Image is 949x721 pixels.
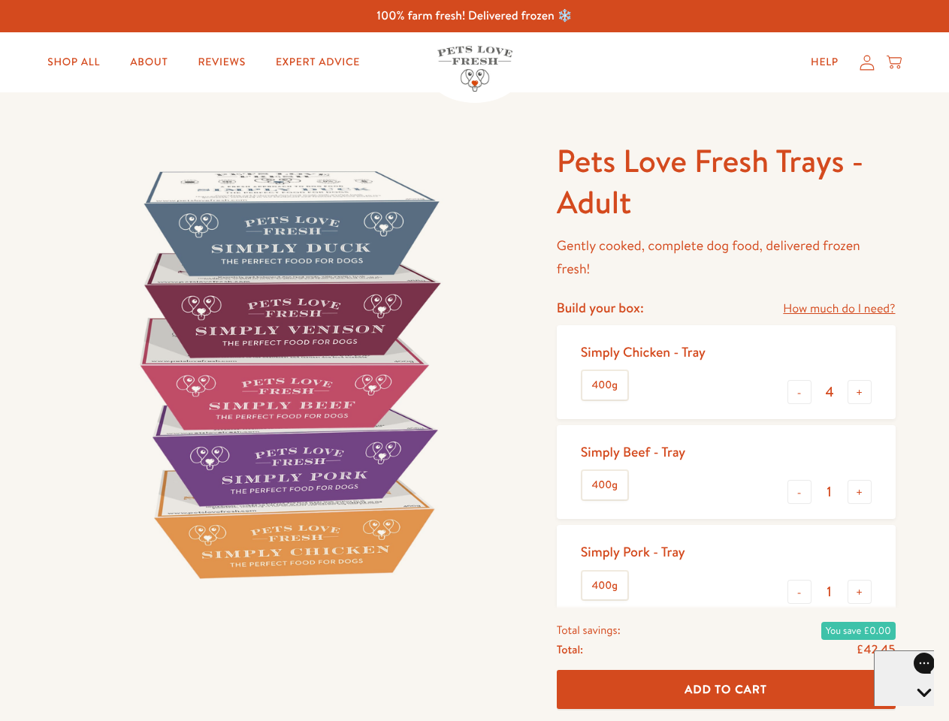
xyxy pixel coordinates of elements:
[848,480,872,504] button: +
[783,299,895,319] a: How much do I need?
[118,47,180,77] a: About
[848,580,872,604] button: +
[848,380,872,404] button: +
[857,641,896,658] span: £42.45
[264,47,372,77] a: Expert Advice
[557,670,896,710] button: Add To Cart
[581,443,685,460] div: Simply Beef - Tray
[582,572,627,600] label: 400g
[186,47,257,77] a: Reviews
[557,640,583,659] span: Total:
[437,46,512,92] img: Pets Love Fresh
[557,234,896,280] p: Gently cooked, complete dog food, delivered frozen fresh!
[787,580,811,604] button: -
[581,543,685,560] div: Simply Pork - Tray
[821,622,896,640] span: You save £0.00
[581,343,706,360] div: Simply Chicken - Tray
[582,371,627,400] label: 400g
[874,650,934,706] iframe: Gorgias live chat messenger
[787,480,811,504] button: -
[35,47,112,77] a: Shop All
[582,471,627,499] label: 400g
[787,380,811,404] button: -
[799,47,851,77] a: Help
[54,140,521,607] img: Pets Love Fresh Trays - Adult
[557,299,644,316] h4: Build your box:
[685,681,767,697] span: Add To Cart
[557,620,621,640] span: Total savings:
[557,140,896,222] h1: Pets Love Fresh Trays - Adult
